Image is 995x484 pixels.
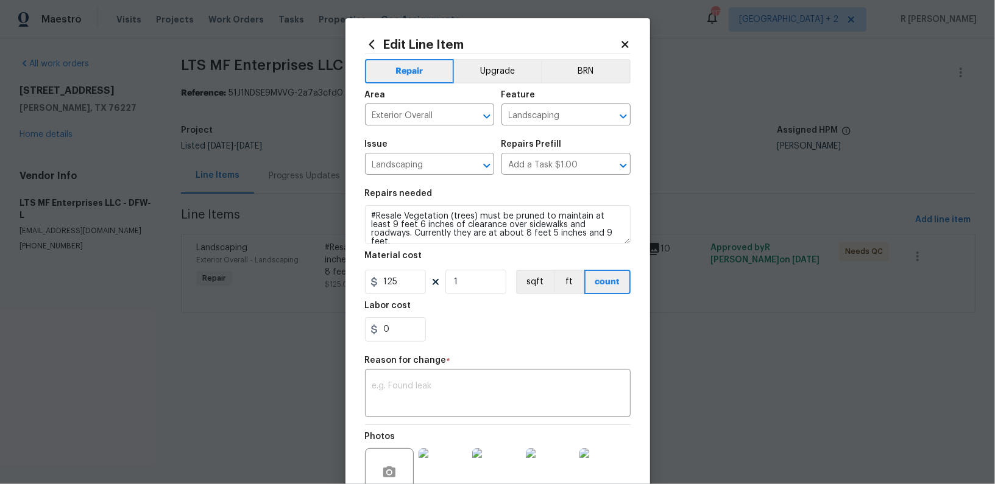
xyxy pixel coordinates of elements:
[365,140,388,149] h5: Issue
[554,270,584,294] button: ft
[365,251,422,260] h5: Material cost
[365,189,433,198] h5: Repairs needed
[584,270,631,294] button: count
[541,59,631,83] button: BRN
[478,108,495,125] button: Open
[365,38,620,51] h2: Edit Line Item
[365,59,455,83] button: Repair
[365,356,447,365] h5: Reason for change
[516,270,554,294] button: sqft
[365,301,411,310] h5: Labor cost
[501,91,536,99] h5: Feature
[615,108,632,125] button: Open
[365,91,386,99] h5: Area
[454,59,541,83] button: Upgrade
[615,157,632,174] button: Open
[478,157,495,174] button: Open
[365,432,395,441] h5: Photos
[501,140,562,149] h5: Repairs Prefill
[365,205,631,244] textarea: #Resale Vegetation (trees) must be pruned to maintain at least 9 feet 6 inches of clearance over ...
